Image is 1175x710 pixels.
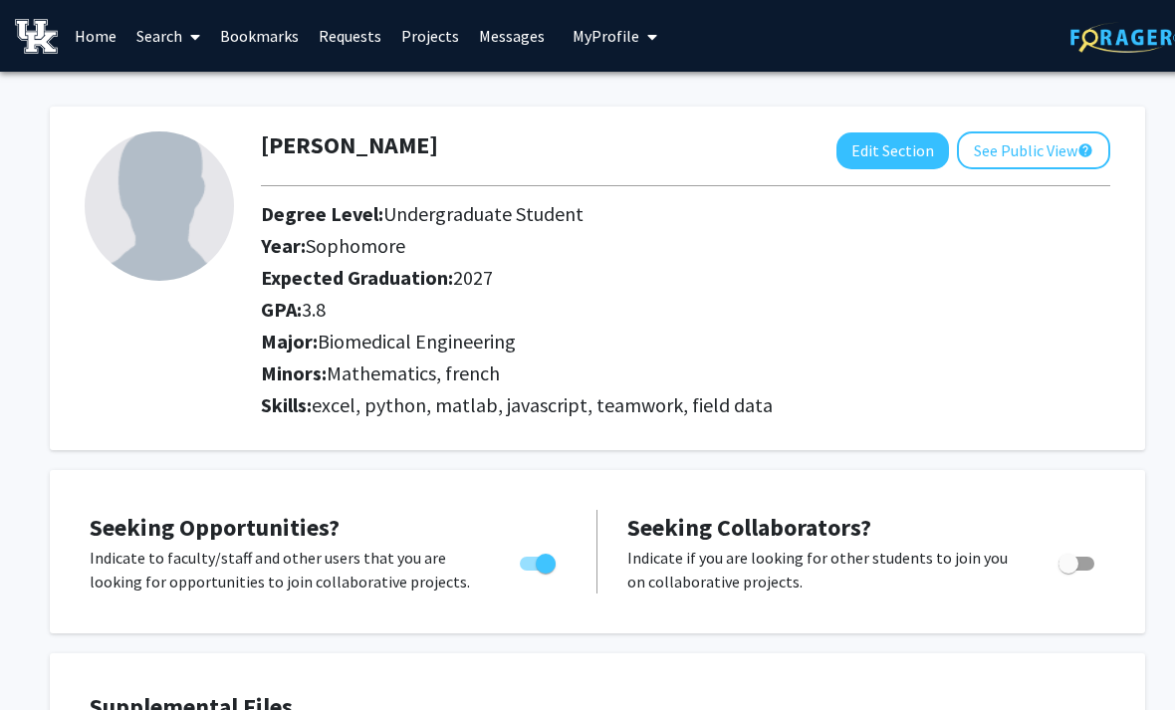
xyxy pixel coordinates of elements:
a: Home [65,1,126,71]
span: 2027 [453,265,493,290]
span: Undergraduate Student [383,201,584,226]
a: Projects [391,1,469,71]
mat-icon: help [1077,138,1093,162]
span: 3.8 [302,297,326,322]
span: Seeking Opportunities? [90,512,340,543]
span: Sophomore [306,233,405,258]
img: Profile Picture [85,131,234,281]
div: Toggle [1051,546,1105,576]
div: Toggle [512,546,567,576]
span: excel, python, matlab, javascript, teamwork, field data [312,392,773,417]
span: Mathematics, french [327,360,500,385]
h2: Degree Level: [261,202,1110,226]
a: Bookmarks [210,1,309,71]
a: Requests [309,1,391,71]
h2: Expected Graduation: [261,266,1110,290]
h2: Year: [261,234,1110,258]
a: Search [126,1,210,71]
button: See Public View [957,131,1110,169]
span: Biomedical Engineering [318,329,516,354]
h2: Minors: [261,361,1110,385]
iframe: Chat [15,620,85,695]
button: Edit Section [836,132,949,169]
h2: GPA: [261,298,1110,322]
a: Messages [469,1,555,71]
p: Indicate to faculty/staff and other users that you are looking for opportunities to join collabor... [90,546,482,593]
h1: [PERSON_NAME] [261,131,438,160]
p: Indicate if you are looking for other students to join you on collaborative projects. [627,546,1021,593]
span: Seeking Collaborators? [627,512,871,543]
h2: Skills: [261,393,1110,417]
img: University of Kentucky Logo [15,19,58,54]
span: My Profile [573,26,639,46]
h2: Major: [261,330,1110,354]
